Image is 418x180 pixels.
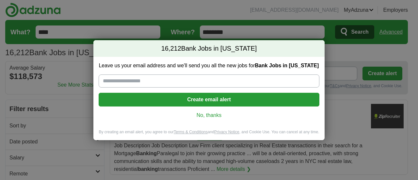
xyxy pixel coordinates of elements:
[214,130,239,134] a: Privacy Notice
[174,130,208,134] a: Terms & Conditions
[255,63,319,68] strong: Bank Jobs in [US_STATE]
[99,62,319,69] label: Leave us your email address and we'll send you all the new jobs for
[104,112,314,119] a: No, thanks
[93,40,324,57] h2: Bank Jobs in [US_STATE]
[99,93,319,106] button: Create email alert
[93,129,324,140] div: By creating an email alert, you agree to our and , and Cookie Use. You can cancel at any time.
[161,44,181,53] span: 16,212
